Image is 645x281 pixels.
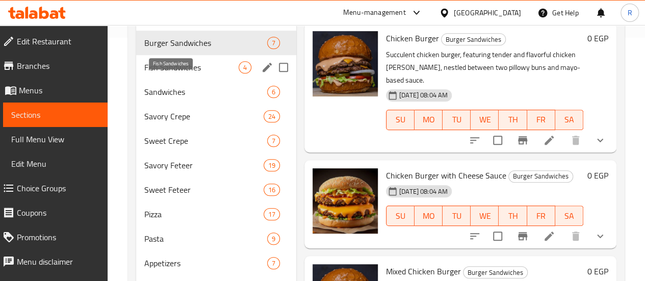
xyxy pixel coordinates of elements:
[508,170,573,183] div: Burger Sandwiches
[144,257,267,269] span: Appetizers
[267,86,280,98] div: items
[588,224,612,248] button: show more
[17,35,99,47] span: Edit Restaurant
[503,112,523,127] span: TH
[555,110,583,130] button: SA
[136,251,296,275] div: Appetizers7
[268,259,279,268] span: 7
[11,109,99,121] span: Sections
[144,61,239,73] span: Fish Sandwiches
[144,37,267,49] div: Burger Sandwiches
[144,110,264,122] div: Savory Crepe
[144,233,267,245] span: Pasta
[260,60,275,75] button: edit
[499,110,527,130] button: TH
[17,231,99,243] span: Promotions
[386,168,506,183] span: Chicken Burger with Cheese Sauce
[264,159,280,171] div: items
[587,31,608,45] h6: 0 EGP
[136,55,296,80] div: Fish Sandwiches4edit
[239,63,251,72] span: 4
[136,80,296,104] div: Sandwiches6
[267,135,280,147] div: items
[588,128,612,152] button: show more
[419,209,438,223] span: MO
[136,153,296,177] div: Savory Feteer19
[475,209,495,223] span: WE
[462,224,487,248] button: sort-choices
[264,184,280,196] div: items
[268,38,279,48] span: 7
[475,112,495,127] span: WE
[563,224,588,248] button: delete
[267,257,280,269] div: items
[136,31,296,55] div: Burger Sandwiches7
[503,209,523,223] span: TH
[510,128,535,152] button: Branch-specific-item
[386,31,439,46] span: Chicken Burger
[268,87,279,97] span: 6
[17,182,99,194] span: Choice Groups
[463,266,528,278] div: Burger Sandwiches
[11,133,99,145] span: Full Menu View
[443,206,471,226] button: TU
[555,206,583,226] button: SA
[267,233,280,245] div: items
[594,134,606,146] svg: Show Choices
[543,134,555,146] a: Edit menu item
[463,267,527,278] span: Burger Sandwiches
[17,60,99,72] span: Branches
[17,207,99,219] span: Coupons
[136,104,296,129] div: Savory Crepe24
[264,210,279,219] span: 17
[510,224,535,248] button: Branch-specific-item
[264,161,279,170] span: 19
[386,110,415,130] button: SU
[3,103,108,127] a: Sections
[415,110,443,130] button: MO
[386,206,415,226] button: SU
[627,7,632,18] span: R
[268,136,279,146] span: 7
[136,202,296,226] div: Pizza17
[313,31,378,96] img: Chicken Burger
[19,84,99,96] span: Menus
[509,170,573,182] span: Burger Sandwiches
[462,128,487,152] button: sort-choices
[3,127,108,151] a: Full Menu View
[419,112,438,127] span: MO
[531,112,551,127] span: FR
[144,135,267,147] span: Sweet Crepe
[268,234,279,244] span: 9
[386,48,583,87] p: Succulent chicken burger, featuring tender and flavorful chicken [PERSON_NAME], nestled between t...
[144,208,264,220] div: Pizza
[447,112,467,127] span: TU
[136,226,296,251] div: Pasta9
[487,130,508,151] span: Select to update
[531,209,551,223] span: FR
[11,158,99,170] span: Edit Menu
[267,37,280,49] div: items
[499,206,527,226] button: TH
[144,159,264,171] span: Savory Feteer
[527,110,555,130] button: FR
[543,230,555,242] a: Edit menu item
[3,151,108,176] a: Edit Menu
[587,168,608,183] h6: 0 EGP
[395,187,452,196] span: [DATE] 08:04 AM
[264,112,279,121] span: 24
[343,7,406,19] div: Menu-management
[264,208,280,220] div: items
[559,209,579,223] span: SA
[559,112,579,127] span: SA
[527,206,555,226] button: FR
[471,206,499,226] button: WE
[442,34,505,45] span: Burger Sandwiches
[264,185,279,195] span: 16
[563,128,588,152] button: delete
[443,110,471,130] button: TU
[471,110,499,130] button: WE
